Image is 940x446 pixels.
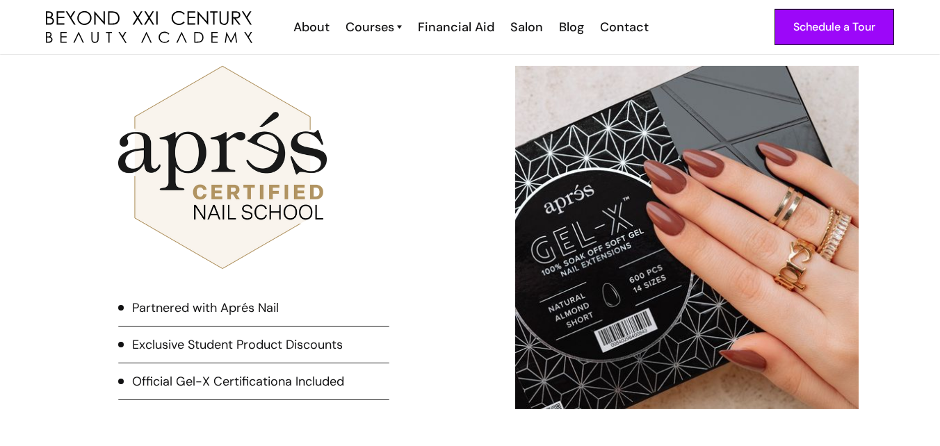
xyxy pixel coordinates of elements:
[510,18,543,36] div: Salon
[133,336,343,354] div: Exclusive Student Product Discounts
[409,18,501,36] a: Financial Aid
[46,11,252,44] a: home
[775,9,894,45] a: Schedule a Tour
[346,18,394,36] div: Courses
[501,18,550,36] a: Salon
[293,18,330,36] div: About
[515,66,859,409] img: Aprés certified nail school
[346,18,402,36] a: Courses
[46,11,252,44] img: beyond 21st century beauty academy logo
[133,299,279,317] div: Partnered with Aprés Nail
[600,18,649,36] div: Contact
[133,372,345,390] div: Official Gel-X Certificationa Included
[284,18,337,36] a: About
[118,66,327,269] img: Aprés certified nail school logo
[550,18,591,36] a: Blog
[559,18,584,36] div: Blog
[591,18,656,36] a: Contact
[418,18,494,36] div: Financial Aid
[793,18,875,36] div: Schedule a Tour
